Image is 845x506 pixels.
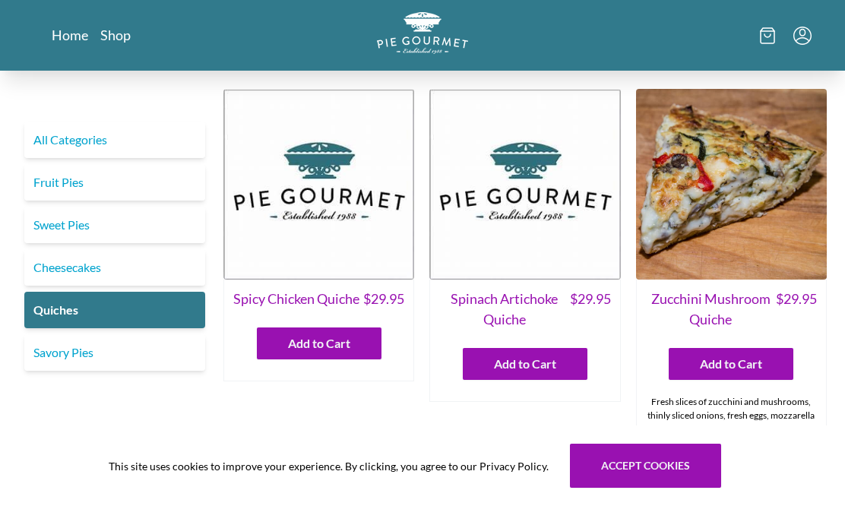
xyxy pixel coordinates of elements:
a: All Categories [24,122,205,158]
span: Add to Cart [288,334,350,353]
span: $ 29.95 [363,289,404,309]
button: Add to Cart [463,348,587,380]
a: Cheesecakes [24,249,205,286]
span: $ 29.95 [776,289,817,330]
span: Zucchini Mushroom Quiche [646,289,776,330]
span: Spicy Chicken Quiche [233,289,359,309]
a: Quiches [24,292,205,328]
span: Spinach Artichoke Quiche [439,289,569,330]
img: Spicy Chicken Quiche [223,89,414,280]
button: Add to Cart [669,348,793,380]
a: Shop [100,26,131,44]
span: This site uses cookies to improve your experience. By clicking, you agree to our Privacy Policy. [109,458,549,474]
a: Fruit Pies [24,164,205,201]
button: Menu [793,27,812,45]
a: Logo [377,12,468,59]
a: Home [52,26,88,44]
img: logo [377,12,468,54]
span: Add to Cart [700,355,762,373]
a: Sweet Pies [24,207,205,243]
span: Add to Cart [494,355,556,373]
button: Accept cookies [570,444,721,488]
span: $ 29.95 [570,289,611,330]
img: Spinach Artichoke Quiche [429,89,620,280]
button: Add to Cart [257,327,381,359]
a: Savory Pies [24,334,205,371]
div: Fresh slices of zucchini and mushrooms, thinly sliced onions, fresh eggs, mozzarella and parmesan... [637,389,826,497]
img: Zucchini Mushroom Quiche [636,89,827,280]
